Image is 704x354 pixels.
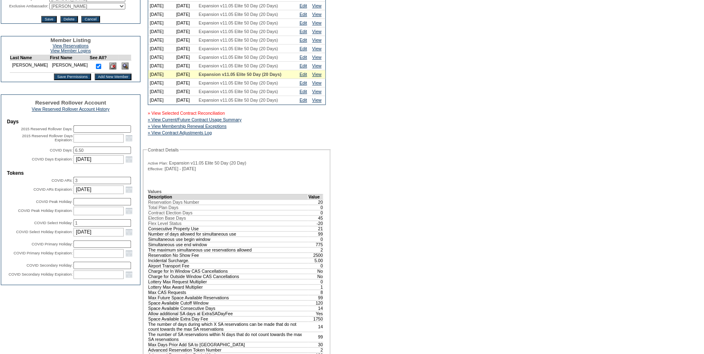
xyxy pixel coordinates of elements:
[124,270,133,279] a: Open the calendar popup.
[148,62,175,70] td: [DATE]
[22,134,73,142] label: 2015 Reserved Rollover Days Expiration:
[312,89,322,94] a: View
[199,80,278,85] span: Expansion v11.05 Elite 50 Day (20 Days)
[148,295,308,300] td: Max Future Space Available Reservations
[148,347,308,352] td: Advanced Reservation Token Number
[308,199,323,205] td: 20
[148,124,227,129] a: » View Membership Renewal Exceptions
[148,226,308,231] td: Consecutive Property Use
[50,60,90,73] td: [PERSON_NAME]
[34,221,73,225] label: COVID Select Holiday:
[16,230,73,234] label: COVID Select Holiday Expiration:
[300,63,307,68] a: Edit
[312,98,322,102] a: View
[148,274,308,279] td: Charge for Outside Window CAS Cancellations
[199,38,278,42] span: Expansion v11.05 Elite 50 Day (20 Days)
[308,236,323,242] td: 0
[148,311,308,316] td: Allow additional SA days at ExtraSADayFee
[32,157,73,161] label: COVID Days Expiration:
[300,80,307,85] a: Edit
[148,242,308,247] td: Simultaneous use end window
[175,79,197,87] td: [DATE]
[199,12,278,17] span: Expansion v11.05 Elite 50 Day (20 Days)
[148,45,175,53] td: [DATE]
[308,342,323,347] td: 30
[148,342,308,347] td: Max Days Prior Add SA to [GEOGRAPHIC_DATA]
[300,98,307,102] a: Edit
[148,316,308,321] td: Space Available Extra Day Fee
[308,242,323,247] td: 775
[199,46,278,51] span: Expansion v11.05 Elite 50 Day (20 Days)
[308,321,323,332] td: 14
[148,130,212,135] a: » View Contract Adjustments Log
[300,72,307,77] a: Edit
[308,252,323,258] td: 2500
[308,279,323,284] td: 0
[50,55,90,60] td: First Name
[312,12,322,17] a: View
[148,247,308,252] td: The maximum simultaneous use reservations allowed
[312,46,322,51] a: View
[300,89,307,94] a: Edit
[300,3,307,8] a: Edit
[7,170,134,176] td: Tokens
[308,300,323,305] td: 120
[18,209,73,213] label: COVID Peak Holiday Expiration:
[175,96,197,105] td: [DATE]
[308,311,323,316] td: Yes
[148,79,175,87] td: [DATE]
[175,36,197,45] td: [DATE]
[199,3,278,8] span: Expansion v11.05 Elite 50 Day (20 Days)
[199,98,278,102] span: Expansion v11.05 Elite 50 Day (20 Days)
[175,62,197,70] td: [DATE]
[109,62,116,69] img: Delete
[312,3,322,8] a: View
[300,12,307,17] a: Edit
[199,63,278,68] span: Expansion v11.05 Elite 50 Day (20 Days)
[148,300,308,305] td: Space Available Cutoff Window
[308,332,323,342] td: 99
[148,96,175,105] td: [DATE]
[312,80,322,85] a: View
[124,155,133,164] a: Open the calendar popup.
[36,200,73,204] label: COVID Peak Holiday:
[148,189,162,194] b: Values
[312,55,322,60] a: View
[60,16,78,22] input: Delete
[199,72,282,77] span: Expansion v11.05 Elite 50 Day (20 Days)
[308,205,323,210] td: 0
[148,117,242,122] a: » View Current/Future Contract Usage Summary
[175,70,197,79] td: [DATE]
[124,185,133,194] a: Open the calendar popup.
[50,48,91,53] a: View Member Logins
[312,38,322,42] a: View
[7,119,134,125] td: Days
[9,272,73,276] label: COVID Secondary Holiday Expiration:
[35,100,106,106] span: Reserved Rollover Account
[2,3,49,9] td: Exclusive Ambassador:
[124,249,133,258] a: Open the calendar popup.
[148,10,175,19] td: [DATE]
[148,161,168,166] span: Active Plan:
[148,236,308,242] td: Simultaneous use begin window
[13,251,73,255] label: COVID Primary Holiday Expiration:
[33,187,73,191] label: COVID ARs Expiration:
[308,226,323,231] td: 21
[308,263,323,268] td: 0
[312,20,322,25] a: View
[199,89,278,94] span: Expansion v11.05 Elite 50 Day (20 Days)
[95,73,132,80] input: Add New Member
[148,284,308,289] td: Lottery Max Award Multiplier
[312,63,322,68] a: View
[51,37,91,43] span: Member Listing
[27,263,73,267] label: COVID Secondary Holiday:
[300,55,307,60] a: Edit
[312,72,322,77] a: View
[148,53,175,62] td: [DATE]
[175,19,197,27] td: [DATE]
[148,27,175,36] td: [DATE]
[308,289,323,295] td: 8
[308,284,323,289] td: 1
[148,111,225,116] a: » View Selected Contract Reconciliation
[308,194,323,199] td: Value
